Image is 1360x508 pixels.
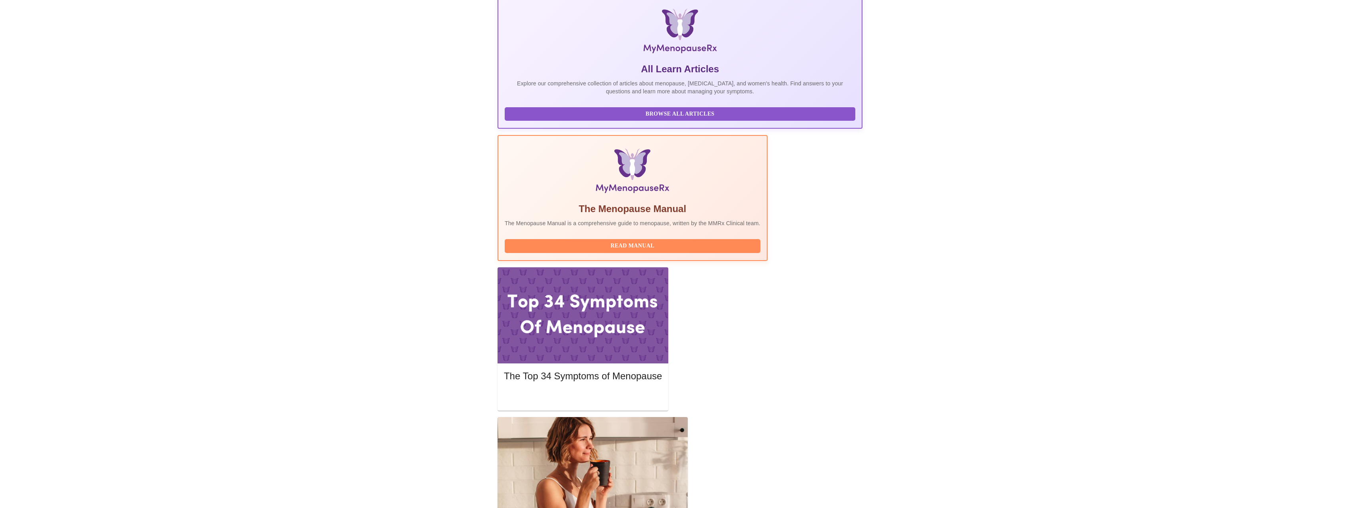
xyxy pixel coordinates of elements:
h5: All Learn Articles [505,63,855,75]
h5: The Top 34 Symptoms of Menopause [504,370,662,382]
a: Read More [504,392,664,399]
img: MyMenopauseRx Logo [559,9,801,56]
span: Read More [512,392,654,402]
button: Read Manual [505,239,760,253]
span: Browse All Articles [513,109,847,119]
a: Browse All Articles [505,110,857,117]
button: Read More [504,390,662,404]
a: Read Manual [505,242,762,249]
h5: The Menopause Manual [505,203,760,215]
button: Browse All Articles [505,107,855,121]
p: Explore our comprehensive collection of articles about menopause, [MEDICAL_DATA], and women's hea... [505,79,855,95]
span: Read Manual [513,241,752,251]
p: The Menopause Manual is a comprehensive guide to menopause, written by the MMRx Clinical team. [505,219,760,227]
img: Menopause Manual [545,149,720,196]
